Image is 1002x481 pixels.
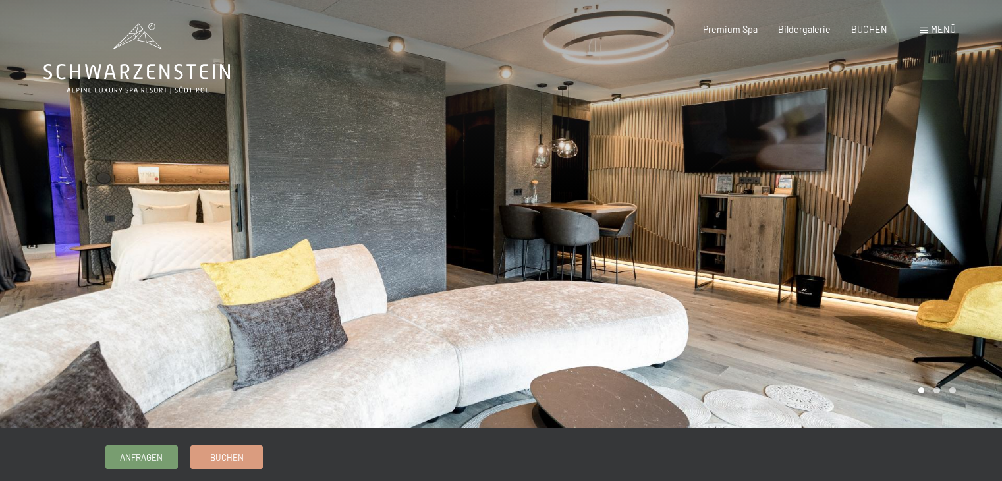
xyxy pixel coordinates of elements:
[851,24,887,35] a: BUCHEN
[210,451,244,463] span: Buchen
[106,446,177,468] a: Anfragen
[778,24,831,35] a: Bildergalerie
[120,451,163,463] span: Anfragen
[191,446,262,468] a: Buchen
[703,24,758,35] a: Premium Spa
[931,24,956,35] span: Menü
